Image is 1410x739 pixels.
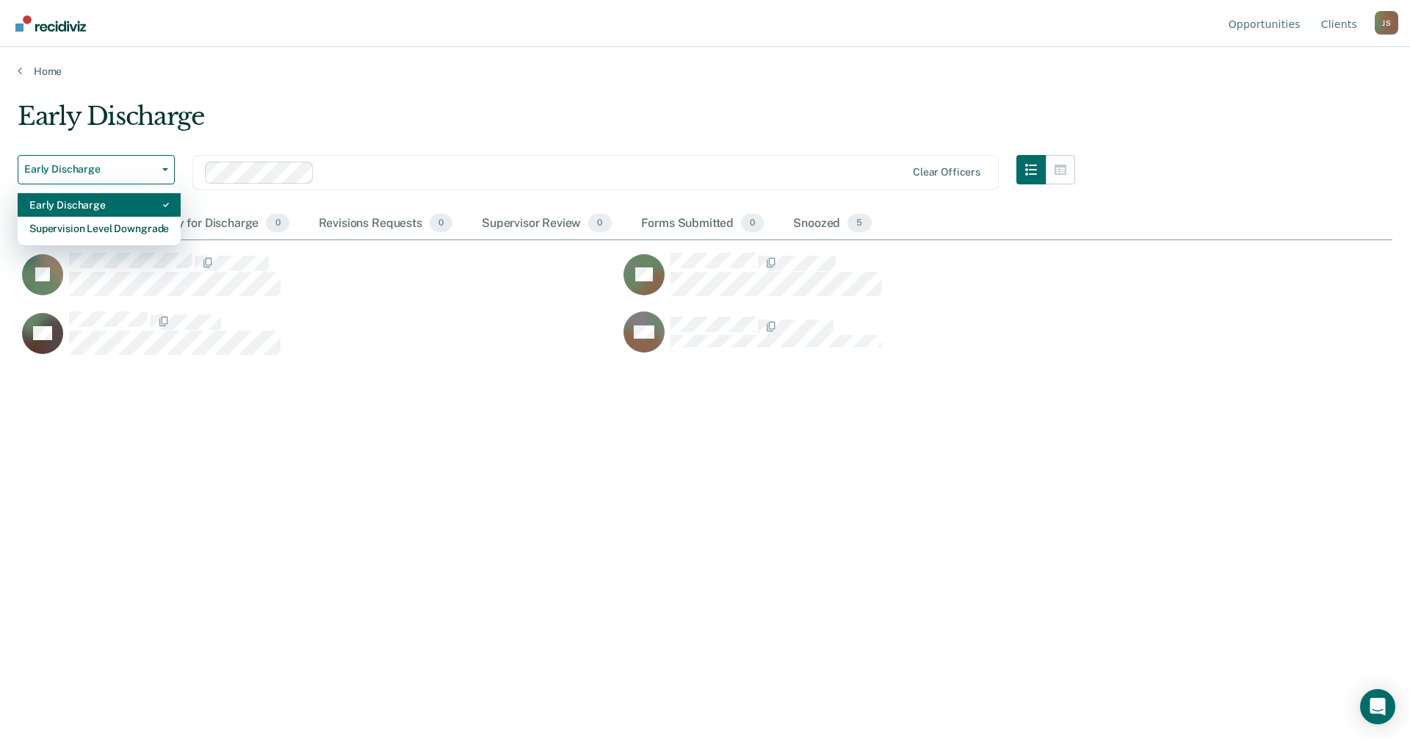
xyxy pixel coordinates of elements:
[18,187,181,246] div: Dropdown Menu
[18,155,175,184] button: Early Discharge
[15,15,86,32] img: Recidiviz
[913,166,980,179] div: Clear officers
[146,208,292,240] div: Ready for Discharge0
[18,101,1075,143] div: Early Discharge
[29,217,169,240] div: Supervision Level Downgrade
[741,214,764,233] span: 0
[1375,11,1398,35] div: J S
[430,214,452,233] span: 0
[479,208,615,240] div: Supervisor Review0
[638,208,767,240] div: Forms Submitted0
[18,311,619,369] div: CaseloadOpportunityCell-1010923
[316,208,455,240] div: Revisions Requests0
[619,311,1221,369] div: CaseloadOpportunityCell-6155583
[266,214,289,233] span: 0
[18,252,619,311] div: CaseloadOpportunityCell-6671953
[18,65,1392,78] a: Home
[588,214,611,233] span: 0
[29,193,169,217] div: Early Discharge
[1375,11,1398,35] button: Profile dropdown button
[1360,689,1395,724] div: Open Intercom Messenger
[24,163,156,176] span: Early Discharge
[790,208,874,240] div: Snoozed5
[847,214,871,233] span: 5
[619,252,1221,311] div: CaseloadOpportunityCell-6958366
